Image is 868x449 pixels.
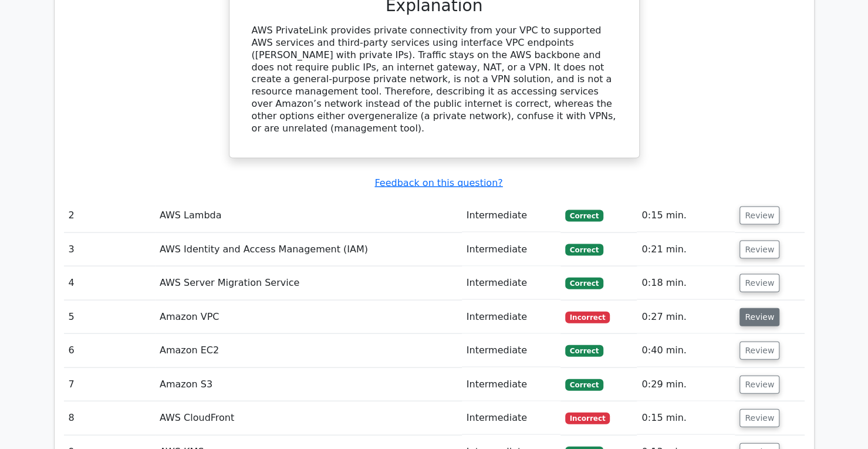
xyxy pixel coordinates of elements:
[64,199,155,232] td: 2
[739,241,779,259] button: Review
[374,177,502,188] a: Feedback on this question?
[155,266,462,300] td: AWS Server Migration Service
[155,334,462,367] td: Amazon EC2
[565,345,603,357] span: Correct
[565,413,610,424] span: Incorrect
[64,301,155,334] td: 5
[565,379,603,391] span: Correct
[565,210,603,222] span: Correct
[739,409,779,427] button: Review
[155,368,462,401] td: Amazon S3
[64,266,155,300] td: 4
[565,312,610,323] span: Incorrect
[155,233,462,266] td: AWS Identity and Access Management (IAM)
[462,301,560,334] td: Intermediate
[462,266,560,300] td: Intermediate
[565,278,603,289] span: Correct
[739,308,779,326] button: Review
[739,376,779,394] button: Review
[64,334,155,367] td: 6
[462,401,560,435] td: Intermediate
[252,25,617,134] div: AWS PrivateLink provides private connectivity from your VPC to supported AWS services and third-p...
[155,199,462,232] td: AWS Lambda
[637,266,735,300] td: 0:18 min.
[637,368,735,401] td: 0:29 min.
[64,368,155,401] td: 7
[462,233,560,266] td: Intermediate
[155,301,462,334] td: Amazon VPC
[739,207,779,225] button: Review
[637,301,735,334] td: 0:27 min.
[739,342,779,360] button: Review
[462,334,560,367] td: Intermediate
[462,199,560,232] td: Intermediate
[462,368,560,401] td: Intermediate
[637,401,735,435] td: 0:15 min.
[637,334,735,367] td: 0:40 min.
[565,244,603,256] span: Correct
[637,199,735,232] td: 0:15 min.
[64,233,155,266] td: 3
[155,401,462,435] td: AWS CloudFront
[739,274,779,292] button: Review
[64,401,155,435] td: 8
[637,233,735,266] td: 0:21 min.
